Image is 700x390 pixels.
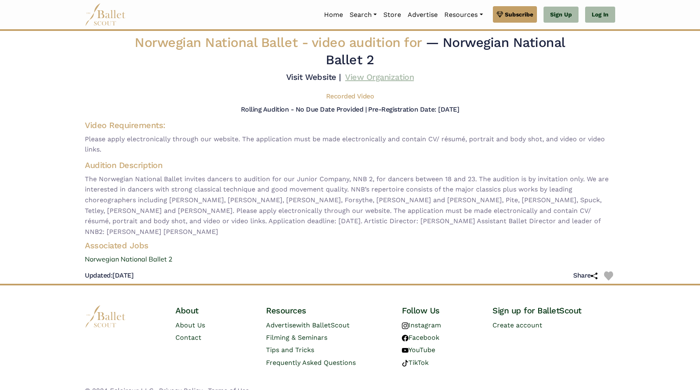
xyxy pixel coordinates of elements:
span: Norwegian National Ballet - [135,35,425,50]
a: Advertise [404,6,441,23]
span: Please apply electronically through our website. The application must be made electronically and ... [85,134,615,155]
h5: Pre-Registration Date: [DATE] [368,105,459,113]
h4: Follow Us [402,305,479,316]
a: Filming & Seminars [266,334,327,341]
a: YouTube [402,346,435,354]
h4: Sign up for BalletScout [492,305,615,316]
span: The Norwegian National Ballet invites dancers to audition for our Junior Company, NNB 2, for danc... [85,174,615,237]
a: Frequently Asked Questions [266,359,356,367]
a: Sign Up [544,7,579,23]
a: Home [321,6,346,23]
a: Tips and Tricks [266,346,314,354]
h4: Audition Description [85,160,615,170]
a: Log In [585,7,615,23]
a: Contact [175,334,201,341]
img: youtube logo [402,347,408,354]
span: — Norwegian National Ballet 2 [326,35,565,68]
a: Visit Website | [286,72,341,82]
a: Store [380,6,404,23]
h4: Associated Jobs [78,240,622,251]
a: Create account [492,321,542,329]
span: Updated: [85,271,112,279]
a: Instagram [402,321,441,329]
span: Video Requirements: [85,120,166,130]
span: with BalletScout [296,321,350,329]
img: gem.svg [497,10,503,19]
span: video audition for [312,35,422,50]
a: About Us [175,321,205,329]
h5: Recorded Video [326,92,374,101]
img: logo [85,305,126,328]
img: instagram logo [402,322,408,329]
span: Subscribe [505,10,533,19]
a: Norwegian National Ballet 2 [78,254,622,265]
a: Advertisewith BalletScout [266,321,350,329]
img: tiktok logo [402,360,408,367]
h5: Share [573,271,597,280]
a: View Organization [345,72,414,82]
a: Resources [441,6,486,23]
a: Search [346,6,380,23]
a: Subscribe [493,6,537,23]
a: Facebook [402,334,439,341]
h4: Resources [266,305,389,316]
img: facebook logo [402,335,408,341]
a: TikTok [402,359,429,367]
h4: About [175,305,253,316]
h5: [DATE] [85,271,133,280]
h5: Rolling Audition - No Due Date Provided | [241,105,366,113]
